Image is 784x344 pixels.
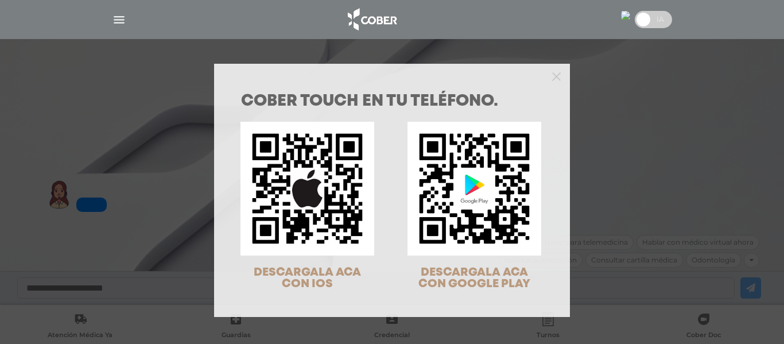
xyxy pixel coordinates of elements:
span: DESCARGALA ACA CON GOOGLE PLAY [418,267,530,289]
img: qr-code [240,122,374,256]
img: qr-code [407,122,541,256]
button: Close [552,71,561,81]
span: DESCARGALA ACA CON IOS [254,267,361,289]
h1: COBER TOUCH en tu teléfono. [241,94,543,110]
